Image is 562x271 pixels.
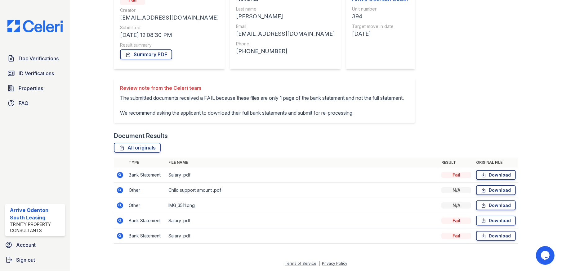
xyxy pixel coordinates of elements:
[476,185,516,195] a: Download
[126,228,166,244] td: Bank Statement
[114,143,161,153] a: All originals
[120,25,219,31] div: Submitted
[441,218,471,224] div: Fail
[5,67,65,80] a: ID Verifications
[19,99,29,107] span: FAQ
[236,41,335,47] div: Phone
[2,20,68,32] img: CE_Logo_Blue-a8612792a0a2168367f1c8372b55b34899dd931a85d93a1a3d3e32e68fde9ad4.png
[285,261,316,266] a: Terms of Service
[474,158,518,168] th: Original file
[114,131,168,140] div: Document Results
[120,94,404,117] p: The submitted documents received a FAIL because these files are only 1 page of the bank statement...
[476,170,516,180] a: Download
[5,82,65,94] a: Properties
[439,158,474,168] th: Result
[319,261,320,266] div: |
[2,239,68,251] a: Account
[120,84,404,92] div: Review note from the Celeri team
[126,198,166,213] td: Other
[10,206,63,221] div: Arrive Odenton South Leasing
[19,85,43,92] span: Properties
[126,183,166,198] td: Other
[16,256,35,264] span: Sign out
[5,52,65,65] a: Doc Verifications
[352,12,408,21] div: 394
[476,231,516,241] a: Download
[120,49,172,59] a: Summary PDF
[120,7,219,13] div: Creator
[476,216,516,226] a: Download
[441,233,471,239] div: Fail
[10,221,63,234] div: Trinity Property Consultants
[16,241,36,249] span: Account
[236,12,335,21] div: [PERSON_NAME]
[441,172,471,178] div: Fail
[441,187,471,193] div: N/A
[120,31,219,39] div: [DATE] 12:08:30 PM
[476,200,516,210] a: Download
[166,168,439,183] td: Salary .pdf
[120,42,219,48] div: Result summary
[166,158,439,168] th: File name
[236,6,335,12] div: Last name
[126,158,166,168] th: Type
[120,13,219,22] div: [EMAIL_ADDRESS][DOMAIN_NAME]
[19,55,59,62] span: Doc Verifications
[126,213,166,228] td: Bank Statement
[236,30,335,38] div: [EMAIL_ADDRESS][DOMAIN_NAME]
[236,23,335,30] div: Email
[352,23,408,30] div: Target move in date
[352,6,408,12] div: Unit number
[5,97,65,109] a: FAQ
[166,228,439,244] td: Salary .pdf
[166,183,439,198] td: Child support amount .pdf
[166,213,439,228] td: Salary .pdf
[19,70,54,77] span: ID Verifications
[2,254,68,266] a: Sign out
[352,30,408,38] div: [DATE]
[126,168,166,183] td: Bank Statement
[236,47,335,56] div: [PHONE_NUMBER]
[441,202,471,209] div: N/A
[536,246,556,265] iframe: chat widget
[166,198,439,213] td: IMG_3511.png
[322,261,347,266] a: Privacy Policy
